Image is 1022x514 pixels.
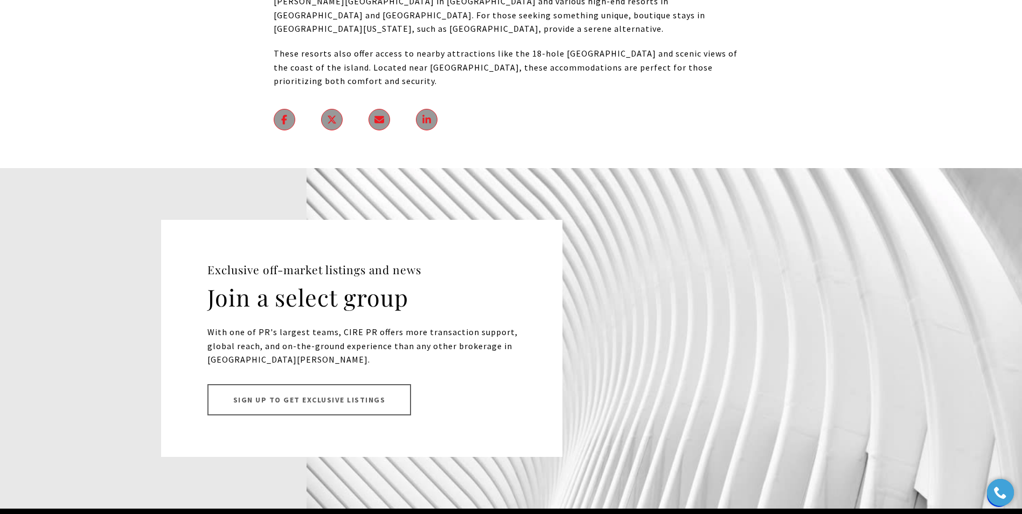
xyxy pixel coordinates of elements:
[274,47,749,88] p: These resorts also offer access to nearby attractions like the 18-hole [GEOGRAPHIC_DATA] and scen...
[274,109,295,130] a: facebook - open in a new tab
[321,109,343,130] a: twitter - open in a new tab
[207,384,412,415] a: Sign up to Get Exclusive Listings
[369,109,390,130] a: send an email to ?subject=The Safest Places to Stay in Puerto Rico&body= - https://christiesreale...
[307,168,1022,509] img: Join a select group
[207,325,530,367] p: With one of PR's largest teams, CIRE PR offers more transaction support, global reach, and on-the...
[416,109,437,130] a: linkedin - open in a new tab
[207,282,530,312] h2: Join a select group
[207,261,530,279] p: Exclusive off-market listings and news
